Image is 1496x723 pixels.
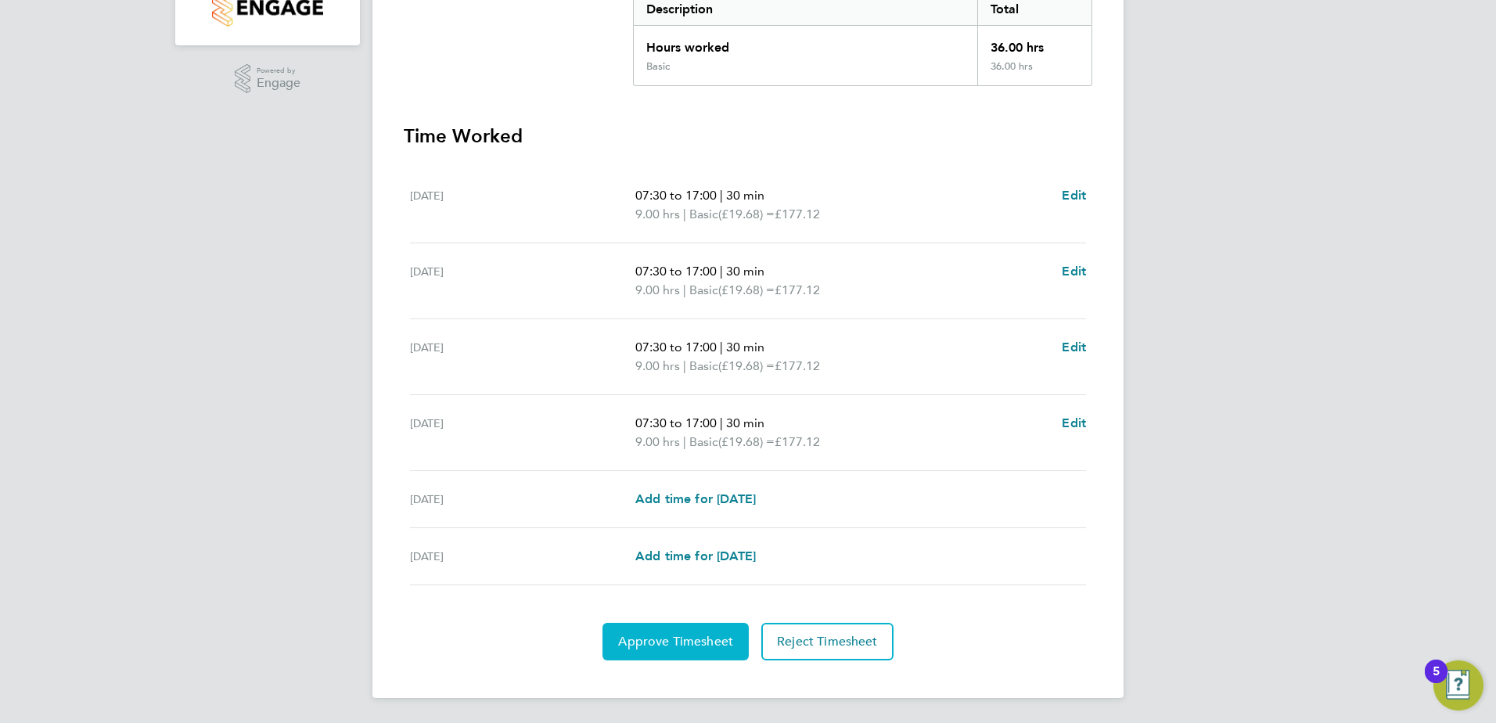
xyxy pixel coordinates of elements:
span: £177.12 [775,207,820,221]
span: 07:30 to 17:00 [635,264,717,279]
span: 30 min [726,340,764,354]
span: Basic [689,433,718,451]
span: 07:30 to 17:00 [635,188,717,203]
span: | [683,207,686,221]
span: Edit [1062,415,1086,430]
button: Approve Timesheet [602,623,749,660]
span: Basic [689,281,718,300]
span: Powered by [257,64,300,77]
div: Hours worked [634,26,977,60]
span: £177.12 [775,282,820,297]
span: | [683,282,686,297]
a: Add time for [DATE] [635,547,756,566]
span: | [720,340,723,354]
span: 9.00 hrs [635,282,680,297]
span: Add time for [DATE] [635,491,756,506]
span: £177.12 [775,358,820,373]
div: [DATE] [410,186,635,224]
span: 9.00 hrs [635,358,680,373]
span: (£19.68) = [718,434,775,449]
div: 36.00 hrs [977,26,1091,60]
span: Edit [1062,188,1086,203]
span: 30 min [726,415,764,430]
span: (£19.68) = [718,358,775,373]
div: [DATE] [410,414,635,451]
span: Add time for [DATE] [635,549,756,563]
button: Open Resource Center, 5 new notifications [1433,660,1483,710]
div: [DATE] [410,547,635,566]
a: Edit [1062,262,1086,281]
a: Edit [1062,186,1086,205]
span: Basic [689,357,718,376]
a: Powered byEngage [235,64,301,94]
span: Engage [257,77,300,90]
span: 9.00 hrs [635,434,680,449]
span: Approve Timesheet [618,634,733,649]
span: (£19.68) = [718,282,775,297]
span: 07:30 to 17:00 [635,415,717,430]
button: Reject Timesheet [761,623,894,660]
span: 07:30 to 17:00 [635,340,717,354]
span: | [683,434,686,449]
span: 9.00 hrs [635,207,680,221]
div: [DATE] [410,490,635,509]
span: | [683,358,686,373]
div: 36.00 hrs [977,60,1091,85]
div: 5 [1433,671,1440,692]
div: [DATE] [410,262,635,300]
div: Basic [646,60,670,73]
a: Edit [1062,414,1086,433]
div: [DATE] [410,338,635,376]
span: Edit [1062,264,1086,279]
span: | [720,188,723,203]
h3: Time Worked [404,124,1092,149]
span: Basic [689,205,718,224]
a: Edit [1062,338,1086,357]
span: Edit [1062,340,1086,354]
span: 30 min [726,188,764,203]
span: | [720,264,723,279]
span: £177.12 [775,434,820,449]
span: 30 min [726,264,764,279]
a: Add time for [DATE] [635,490,756,509]
span: | [720,415,723,430]
span: (£19.68) = [718,207,775,221]
span: Reject Timesheet [777,634,878,649]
